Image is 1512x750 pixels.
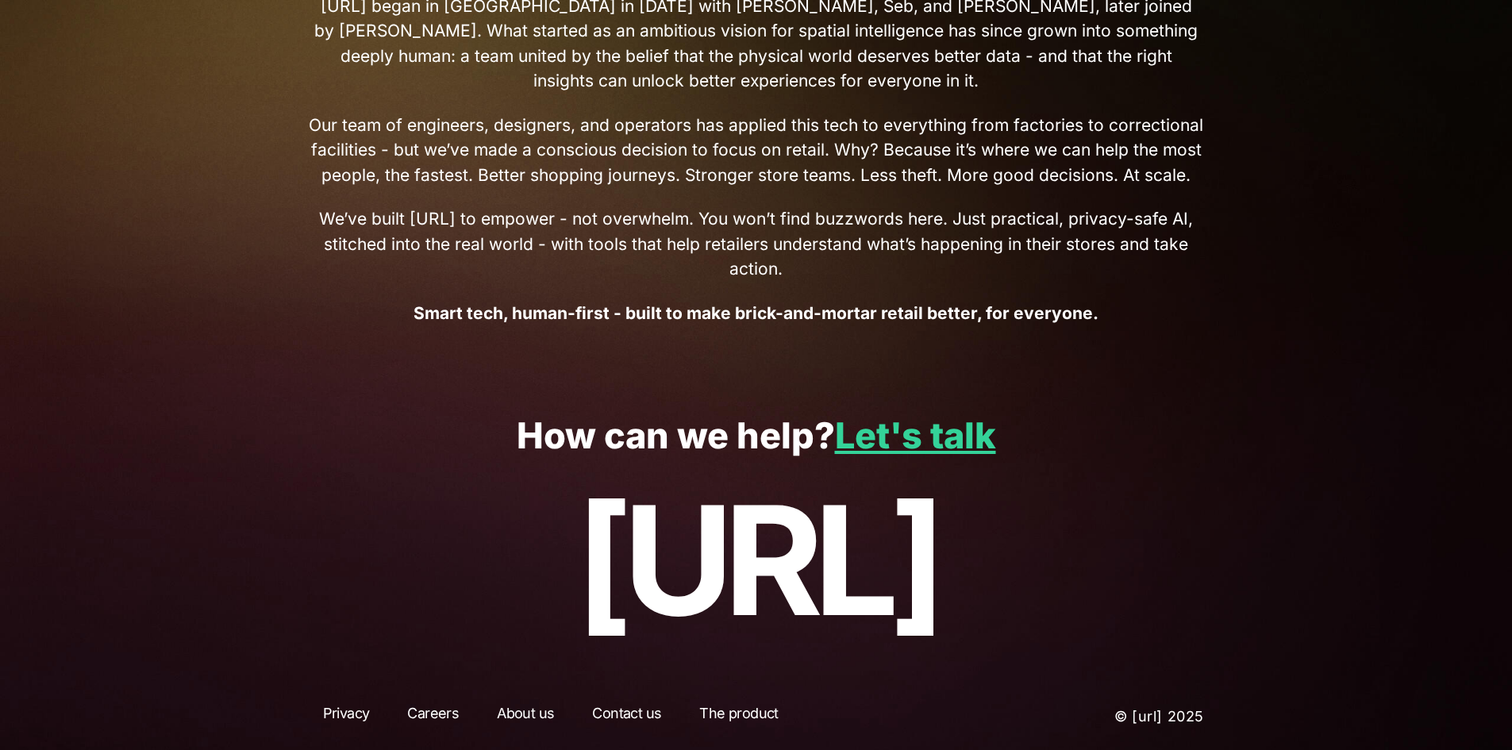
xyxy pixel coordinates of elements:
span: Our team of engineers, designers, and operators has applied this tech to everything from factorie... [309,113,1204,188]
a: Contact us [578,702,675,731]
a: The product [685,702,792,731]
strong: Smart tech, human-first - built to make brick-and-mortar retail better, for everyone. [414,303,1098,323]
p: How can we help? [48,416,1464,456]
a: Privacy [309,702,384,731]
p: © [URL] 2025 [980,702,1205,731]
a: Careers [393,702,473,731]
a: Let's talk [835,413,996,457]
p: [URL] [48,475,1464,645]
span: We’ve built [URL] to empower - not overwhelm. You won’t find buzzwords here. Just practical, priv... [309,206,1204,282]
a: About us [483,702,568,731]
